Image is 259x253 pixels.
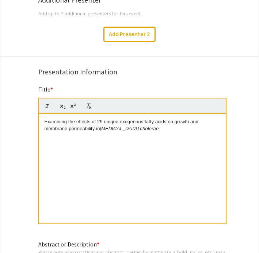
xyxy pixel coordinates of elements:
[45,118,220,132] p: Examining the effects of 29 unique exogenous fatty acids on growth and membrane permeability in
[38,10,142,17] span: Add up to 7 additional presenters for this event.
[103,27,156,42] button: Add Presenter 2
[38,86,53,93] mat-label: Title
[5,220,31,248] iframe: Chat
[38,66,221,77] div: Presentation Information
[100,126,159,131] em: [MEDICAL_DATA] cholerae
[38,241,99,248] mat-label: Abstract or Description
